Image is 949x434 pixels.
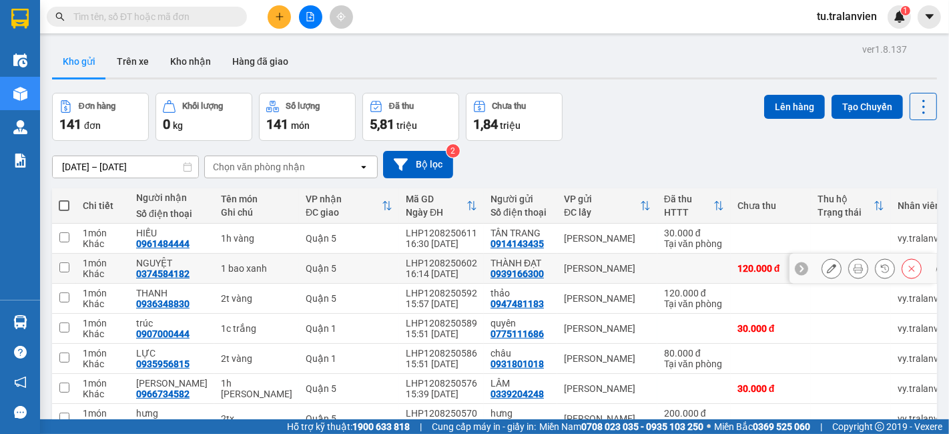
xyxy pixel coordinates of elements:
span: triệu [500,120,521,131]
button: Lên hàng [764,95,825,119]
span: 141 [59,116,81,132]
div: 0936348830 [136,298,190,309]
button: plus [268,5,291,29]
div: Chọn văn phòng nhận [213,160,305,174]
div: Người gửi [491,194,551,204]
div: 0966734582 [136,389,190,399]
button: Đã thu5,81 triệu [362,93,459,141]
input: Tìm tên, số ĐT hoặc mã đơn [73,9,231,24]
div: 0374584182 [136,268,190,279]
div: 15:39 [DATE] [406,389,477,399]
div: Khác [83,329,123,339]
div: Quận 1 [306,323,392,334]
img: warehouse-icon [13,315,27,329]
div: LHP1208250586 [406,348,477,359]
sup: 1 [901,6,910,15]
div: thảo [491,288,551,298]
div: ver 1.8.137 [862,42,907,57]
span: 1 [903,6,908,15]
div: ĐC lấy [564,207,640,218]
div: Đã thu [664,194,713,204]
div: [PERSON_NAME] [564,233,651,244]
img: warehouse-icon [13,120,27,134]
div: THANH [136,288,208,298]
div: 2t vàng [221,293,292,304]
div: 0907000444 [136,329,190,339]
div: Mã GD [406,194,466,204]
div: 1 món [83,318,123,329]
div: 15:57 [DATE] [406,298,477,309]
div: LHP1208250602 [406,258,477,268]
th: Toggle SortBy [399,188,484,224]
div: Số lượng [286,101,320,111]
div: 1 món [83,378,123,389]
div: [PERSON_NAME] [564,293,651,304]
div: Số điện thoại [491,207,551,218]
div: Đơn hàng [79,101,115,111]
div: 2tx [221,413,292,424]
button: Số lượng141món [259,93,356,141]
span: message [14,406,27,419]
span: món [291,120,310,131]
div: ĐC giao [306,207,382,218]
div: HIẾU [136,228,208,238]
div: 1 món [83,348,123,359]
span: plus [275,12,284,21]
div: [PERSON_NAME] [564,383,651,394]
button: Đơn hàng141đơn [52,93,149,141]
div: Khác [83,389,123,399]
div: Trạng thái [818,207,874,218]
div: Quận 5 [306,233,392,244]
div: Tại văn phòng [664,238,724,249]
button: Tạo Chuyến [832,95,903,119]
div: 0775111686 [491,329,544,339]
div: Quận 5 [306,263,392,274]
div: LHP1208250570 [406,408,477,419]
div: 16:14 [DATE] [406,268,477,279]
th: Toggle SortBy [657,188,731,224]
div: Quận 5 [306,293,392,304]
div: 0947481183 [491,298,544,309]
div: Tại văn phòng [664,298,724,309]
div: 15:51 [DATE] [406,359,477,369]
div: 15:31 [DATE] [406,419,477,429]
div: Người nhận [136,192,208,203]
div: 0939166300 [491,268,544,279]
div: Tại văn phòng [664,419,724,429]
div: LỰC [136,348,208,359]
div: Ngày ĐH [406,207,466,218]
div: Đã thu [389,101,414,111]
button: Kho gửi [52,45,106,77]
div: 0914143435 [491,238,544,249]
div: 30.000 đ [737,323,804,334]
img: warehouse-icon [13,87,27,101]
div: Quận 5 [306,383,392,394]
span: caret-down [924,11,936,23]
div: 0339204248 [491,389,544,399]
span: | [820,419,822,434]
strong: 1900 633 818 [352,421,410,432]
div: 1c trắng [221,323,292,334]
img: logo-vxr [11,9,29,29]
div: hưng [491,408,551,419]
strong: 0369 525 060 [753,421,810,432]
div: LHP1208250611 [406,228,477,238]
div: 1 món [83,288,123,298]
span: 1,84 [473,116,498,132]
button: Bộ lọc [383,151,453,178]
button: file-add [299,5,322,29]
div: 1h vang chung [221,378,292,399]
div: 0961484444 [136,238,190,249]
span: question-circle [14,346,27,359]
div: 0949992626 [491,419,544,429]
div: Tên món [221,194,292,204]
div: Khác [83,359,123,369]
div: hưng [136,408,208,419]
button: aim [330,5,353,29]
div: Ghi chú [221,207,292,218]
span: Hỗ trợ kỹ thuật: [287,419,410,434]
span: notification [14,376,27,389]
div: CHÍNH VŨ [136,378,208,389]
div: THÀNH ĐẠT [491,258,551,268]
div: Khác [83,419,123,429]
